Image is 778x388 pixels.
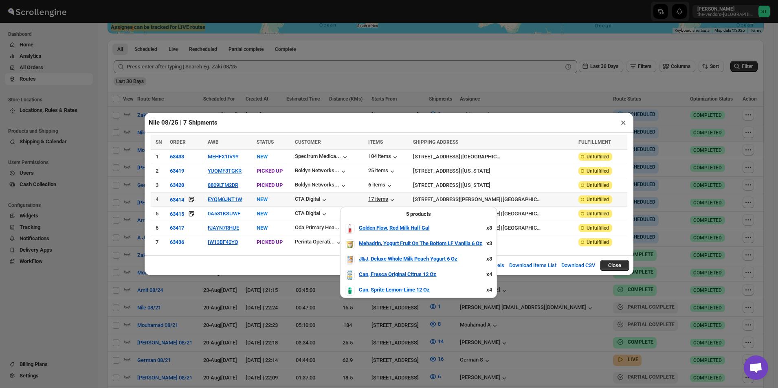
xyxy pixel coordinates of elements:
[462,167,490,175] div: [US_STATE]
[413,195,501,204] div: [STREET_ADDRESS][PERSON_NAME]
[170,239,184,245] button: 63436
[359,239,482,248] a: Mehadrin, Yogurt Fruit On The Bottom LF Vanilla 6 Oz
[257,225,268,231] span: NEW
[578,139,611,145] span: FULFILLMENT
[359,287,430,293] b: Can, Sprite Lemon-Lime 12 Oz
[359,240,482,246] b: Mehadrin, Yogurt Fruit On The Bottom LF Vanilla 6 Oz
[295,239,335,245] div: Perinta Operati...
[413,195,574,204] div: |
[257,153,268,160] span: NEW
[462,181,490,189] div: [US_STATE]
[295,196,328,204] button: CTA Digital
[503,195,541,204] div: [GEOGRAPHIC_DATA]
[257,139,274,145] span: STATUS
[208,139,219,145] span: AWB
[170,182,184,188] button: 63420
[257,239,283,245] span: PICKED UP
[295,153,341,159] div: Spectrum Medica...
[295,153,349,161] button: Spectrum Medica...
[486,240,492,246] strong: x 3
[503,224,541,232] div: [GEOGRAPHIC_DATA]
[295,210,328,218] button: CTA Digital
[556,257,600,274] button: Download CSV
[345,270,355,280] img: Item
[295,182,339,188] div: Boldyn Networks...
[149,118,218,127] h2: Nile 08/25 | 7 Shipments
[170,139,186,145] span: ORDER
[368,182,393,190] div: 6 items
[208,239,238,245] button: IW13BF40YQ
[413,153,460,161] div: [STREET_ADDRESS]
[151,235,167,250] td: 7
[486,287,492,293] strong: x 4
[503,210,541,218] div: [GEOGRAPHIC_DATA]
[345,286,355,296] img: Item
[170,225,184,231] div: 63417
[359,256,457,262] b: J&J, Deluxe Whole Milk Peach Yogurt 6 Oz
[257,196,268,202] span: NEW
[744,355,768,380] a: Open chat
[587,182,609,189] span: Unfulfilled
[208,196,242,202] button: EYQM0JNT1W
[359,225,429,231] b: Golden Flow, Red Milk Half Gal
[295,167,347,175] button: Boldyn Networks...
[151,178,167,193] td: 3
[345,255,355,265] img: Item
[587,168,609,174] span: Unfulfilled
[587,196,609,203] span: Unfulfilled
[170,168,184,174] div: 63419
[345,224,355,234] img: Item
[368,167,396,175] button: 25 items
[170,210,184,218] button: 63415
[208,153,239,160] button: MEHFX1IV9Y
[257,210,268,217] span: NEW
[486,271,492,277] strong: x 4
[486,225,492,231] strong: x 3
[151,207,167,221] td: 5
[208,182,238,188] button: 8809LTM2DR
[295,239,343,247] button: Perinta Operati...
[413,153,574,161] div: |
[359,271,436,277] b: Can, Fresca Original Citrus 12 Oz
[151,164,167,178] td: 2
[504,257,561,274] button: Download Items List
[462,153,501,161] div: [GEOGRAPHIC_DATA]
[368,153,399,161] button: 104 items
[208,168,242,174] button: YUOMF3TGKR
[359,286,430,294] a: Can, Sprite Lemon-Lime 12 Oz
[359,224,429,232] a: Golden Flow, Red Milk Half Gal
[208,225,239,231] button: FJAYN7RHUE
[587,153,609,160] span: Unfulfilled
[618,117,629,128] button: ×
[295,139,321,145] span: CUSTOMER
[170,211,184,217] div: 63415
[257,168,283,174] span: PICKED UP
[413,139,458,145] span: SHIPPING ADDRESS
[368,139,383,145] span: ITEMS
[170,197,184,203] div: 63414
[345,210,492,218] div: 5 products
[413,181,460,189] div: [STREET_ADDRESS]
[151,150,167,164] td: 1
[587,210,609,217] span: Unfulfilled
[413,167,460,175] div: [STREET_ADDRESS]
[368,196,396,204] button: 17 items
[345,239,355,249] img: Item
[208,210,240,217] button: 0A531KSUWF
[170,153,184,160] button: 63433
[151,193,167,207] td: 4
[295,224,339,230] div: Oda Primary Hea...
[359,255,457,263] a: J&J, Deluxe Whole Milk Peach Yogurt 6 Oz
[413,167,574,175] div: |
[413,181,574,189] div: |
[170,195,184,204] button: 63414
[295,182,347,190] button: Boldyn Networks...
